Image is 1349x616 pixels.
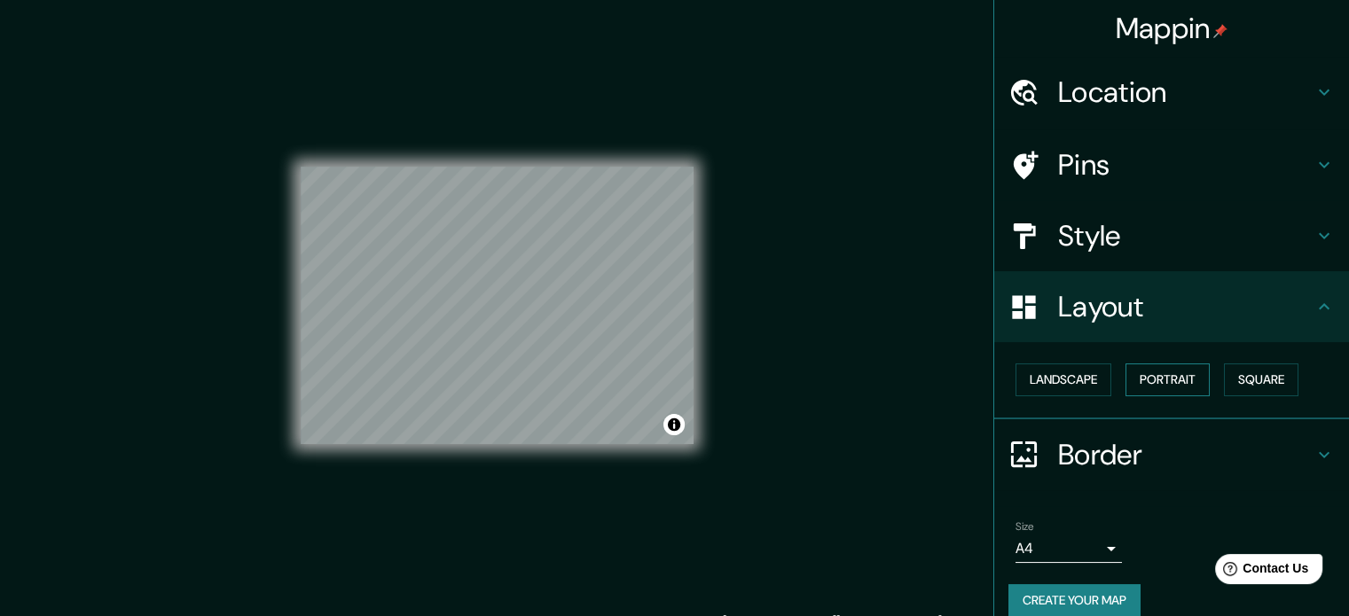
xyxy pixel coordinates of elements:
[301,167,694,444] canvas: Map
[1191,547,1329,597] iframe: Help widget launcher
[1058,218,1314,253] h4: Style
[994,57,1349,128] div: Location
[1016,363,1111,396] button: Landscape
[1016,534,1122,563] div: A4
[1058,437,1314,472] h4: Border
[1116,11,1228,46] h4: Mappin
[1016,519,1034,534] label: Size
[994,271,1349,342] div: Layout
[1213,24,1227,38] img: pin-icon.png
[994,129,1349,200] div: Pins
[1058,289,1314,324] h4: Layout
[994,419,1349,490] div: Border
[994,200,1349,271] div: Style
[663,414,685,435] button: Toggle attribution
[1224,363,1298,396] button: Square
[1058,74,1314,110] h4: Location
[1058,147,1314,183] h4: Pins
[1125,363,1210,396] button: Portrait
